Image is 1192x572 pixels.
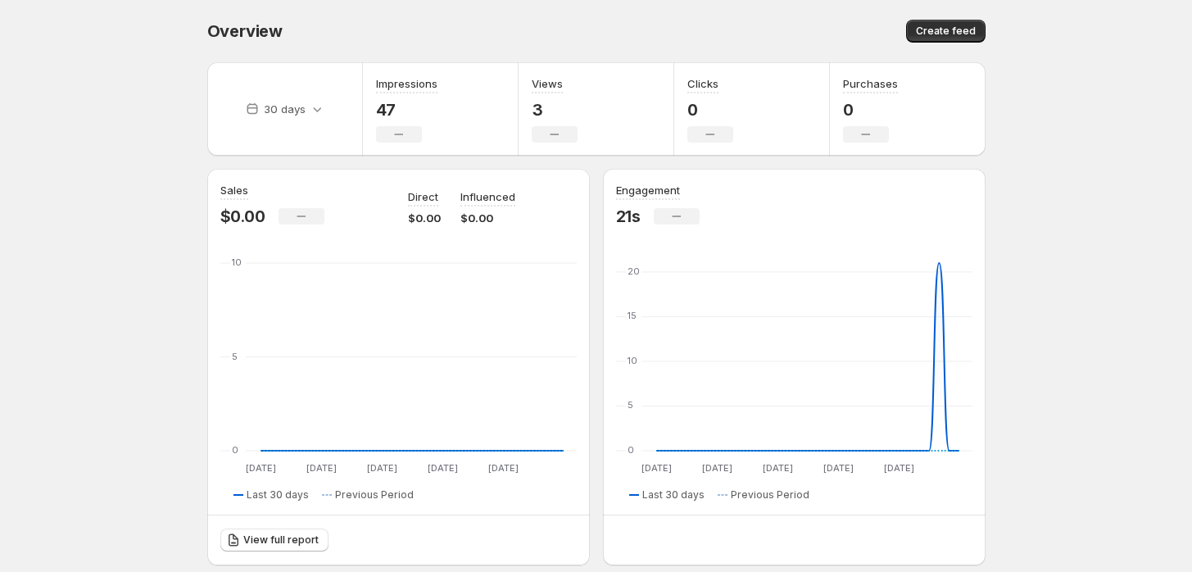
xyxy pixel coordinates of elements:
h3: Sales [220,182,248,198]
text: [DATE] [823,462,853,474]
h3: Views [532,75,563,92]
button: Create feed [906,20,986,43]
text: 5 [232,351,238,362]
span: View full report [243,533,319,547]
h3: Engagement [616,182,680,198]
text: [DATE] [427,462,457,474]
span: Overview [207,21,283,41]
p: Direct [408,188,438,205]
span: Create feed [916,25,976,38]
span: Previous Period [335,488,414,502]
text: [DATE] [306,462,336,474]
text: [DATE] [245,462,275,474]
text: [DATE] [366,462,397,474]
text: 10 [628,355,637,366]
p: 30 days [264,101,306,117]
span: Previous Period [731,488,809,502]
p: $0.00 [460,210,515,226]
text: 5 [628,399,633,411]
p: Influenced [460,188,515,205]
span: Last 30 days [247,488,309,502]
h3: Clicks [687,75,718,92]
a: View full report [220,529,329,552]
p: $0.00 [220,207,265,226]
text: [DATE] [701,462,732,474]
text: 15 [628,310,637,321]
text: [DATE] [641,462,671,474]
span: Last 30 days [642,488,705,502]
h3: Purchases [843,75,898,92]
text: 10 [232,256,242,268]
p: 3 [532,100,578,120]
p: $0.00 [408,210,441,226]
p: 0 [687,100,733,120]
text: [DATE] [762,462,792,474]
p: 0 [843,100,898,120]
text: 0 [232,444,238,456]
h3: Impressions [376,75,437,92]
text: 0 [628,444,634,456]
p: 21s [616,207,641,226]
p: 47 [376,100,437,120]
text: 20 [628,266,640,277]
text: [DATE] [883,462,913,474]
text: [DATE] [487,462,518,474]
